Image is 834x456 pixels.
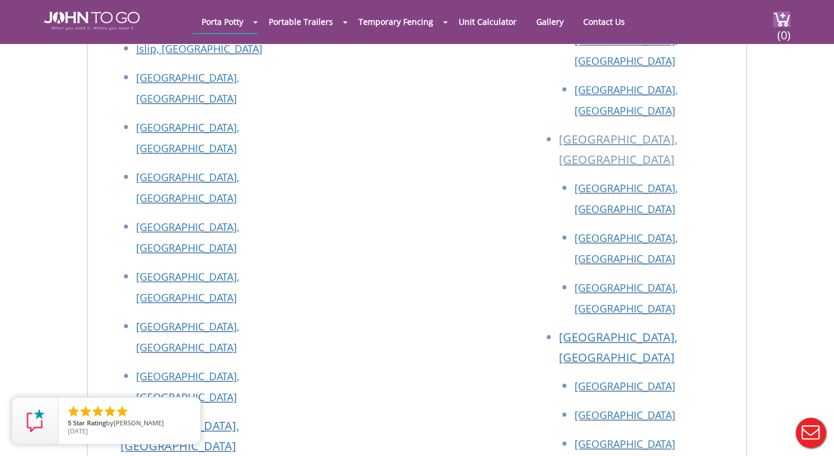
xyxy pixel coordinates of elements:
a: Temporary Fencing [350,10,442,33]
li:  [91,404,105,418]
span: (0) [777,18,791,43]
img: JOHN to go [44,12,140,30]
img: cart a [773,12,791,27]
a: [GEOGRAPHIC_DATA], [GEOGRAPHIC_DATA] [559,329,678,365]
li: [GEOGRAPHIC_DATA], [GEOGRAPHIC_DATA] [559,129,734,178]
a: [GEOGRAPHIC_DATA], [GEOGRAPHIC_DATA] [575,83,678,117]
li:  [67,404,81,418]
a: [GEOGRAPHIC_DATA], [GEOGRAPHIC_DATA] [136,220,239,255]
li:  [103,404,117,418]
a: [GEOGRAPHIC_DATA] [575,379,675,393]
span: [PERSON_NAME] [114,418,164,427]
a: [GEOGRAPHIC_DATA], [GEOGRAPHIC_DATA] [136,170,239,205]
li:  [79,404,93,418]
a: [GEOGRAPHIC_DATA], [GEOGRAPHIC_DATA] [136,319,239,354]
span: [DATE] [68,426,88,435]
a: [GEOGRAPHIC_DATA], [GEOGRAPHIC_DATA] [575,181,678,216]
span: Star Rating [73,418,106,427]
img: Review Rating [24,409,47,432]
a: Gallery [528,10,572,33]
a: [GEOGRAPHIC_DATA] [575,437,675,451]
a: [GEOGRAPHIC_DATA], [GEOGRAPHIC_DATA] [136,369,239,404]
a: [GEOGRAPHIC_DATA], [GEOGRAPHIC_DATA] [136,120,239,155]
a: Unit Calculator [450,10,525,33]
a: [GEOGRAPHIC_DATA], [GEOGRAPHIC_DATA] [575,33,678,68]
span: by [68,420,191,428]
a: [GEOGRAPHIC_DATA] [575,408,675,422]
a: [GEOGRAPHIC_DATA], [GEOGRAPHIC_DATA] [120,418,239,454]
a: [GEOGRAPHIC_DATA], [GEOGRAPHIC_DATA] [575,231,678,266]
a: Porta Potty [193,10,252,33]
li:  [115,404,129,418]
a: [GEOGRAPHIC_DATA], [GEOGRAPHIC_DATA] [136,71,239,105]
a: Islip, [GEOGRAPHIC_DATA] [136,42,262,56]
button: Live Chat [788,410,834,456]
a: [GEOGRAPHIC_DATA], [GEOGRAPHIC_DATA] [575,281,678,315]
a: Portable Trailers [260,10,342,33]
span: 5 [68,418,71,427]
a: Contact Us [575,10,634,33]
a: [GEOGRAPHIC_DATA], [GEOGRAPHIC_DATA] [136,270,239,304]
